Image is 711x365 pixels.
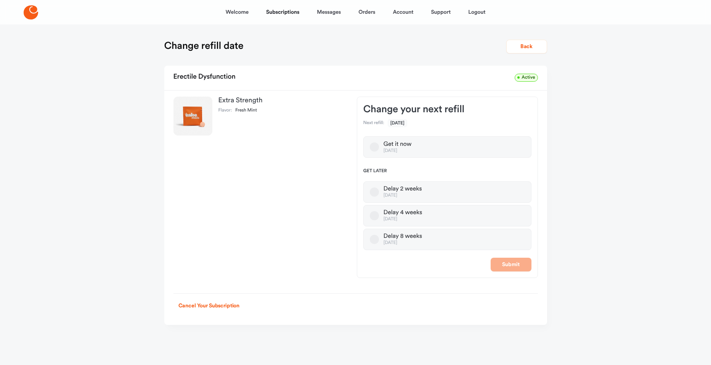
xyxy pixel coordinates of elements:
div: [DATE] [384,148,411,154]
a: Subscriptions [266,3,299,21]
h2: Erectile Dysfunction [173,70,236,84]
button: Delay 4 weeks[DATE] [370,211,379,220]
a: Messages [317,3,341,21]
span: Get later [363,168,531,174]
a: Logout [468,3,485,21]
a: Welcome [226,3,249,21]
dd: Fresh Mint [235,108,257,114]
dt: Next refill: [363,120,384,126]
a: Account [393,3,413,21]
div: Delay 4 weeks [384,209,422,216]
button: Delay 8 weeks[DATE] [370,235,379,244]
div: Delay 2 weeks [384,185,422,193]
button: Cancel Your Subscription [173,299,245,313]
h3: Extra Strength [218,97,345,104]
h1: Change refill date [164,40,244,52]
button: Back [506,40,547,53]
div: Delay 8 weeks [384,233,422,240]
img: Extra Strength [173,97,212,136]
span: Active [515,74,538,82]
div: [DATE] [384,216,422,222]
div: [DATE] [384,240,422,246]
a: Orders [358,3,375,21]
div: [DATE] [384,193,422,199]
div: Get it now [384,141,411,148]
button: Get it now[DATE] [370,142,379,152]
a: Support [431,3,451,21]
button: Delay 2 weeks[DATE] [370,187,379,197]
span: [DATE] [388,119,407,127]
h3: Change your next refill [363,103,531,115]
dt: Flavor: [218,108,232,114]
